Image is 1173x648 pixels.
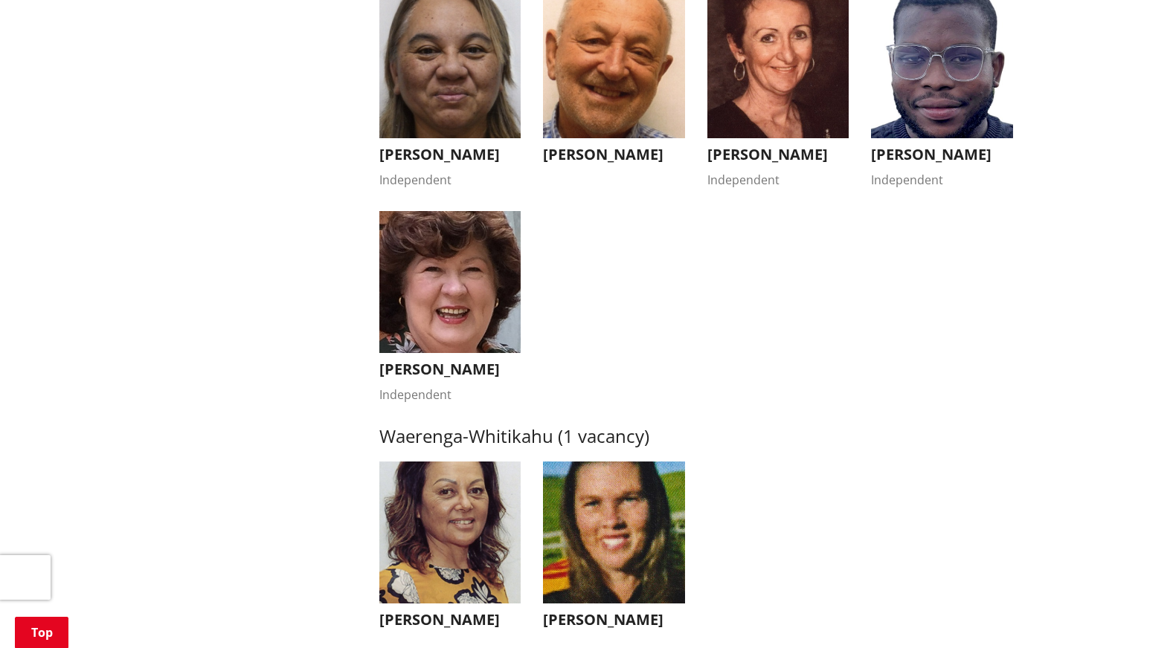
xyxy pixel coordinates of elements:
h3: [PERSON_NAME] [379,360,521,378]
h3: [PERSON_NAME] [543,146,685,163]
h3: [PERSON_NAME] [379,611,521,629]
h3: [PERSON_NAME] [871,146,1013,163]
button: [PERSON_NAME] [543,461,685,636]
h3: Waerenga-Whitikahu (1 vacancy) [379,426,1013,447]
iframe: Messenger Launcher [1105,586,1158,639]
a: Top [15,617,68,648]
button: [PERSON_NAME] [379,461,521,636]
img: WO-W-WW__RAUMATI_M__GiWMW [379,461,521,603]
div: Independent [379,171,521,189]
div: Independent [871,171,1013,189]
h3: [PERSON_NAME] [379,146,521,163]
button: [PERSON_NAME] Independent [379,211,521,404]
img: WO-W-WW__DICKINSON_D__ydzbA [543,461,685,603]
img: WO-W-TP__HEATH_B__MN23T [379,211,521,353]
h3: [PERSON_NAME] [543,611,685,629]
h3: [PERSON_NAME] [707,146,849,163]
div: Independent [379,386,521,404]
div: Independent [707,171,849,189]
